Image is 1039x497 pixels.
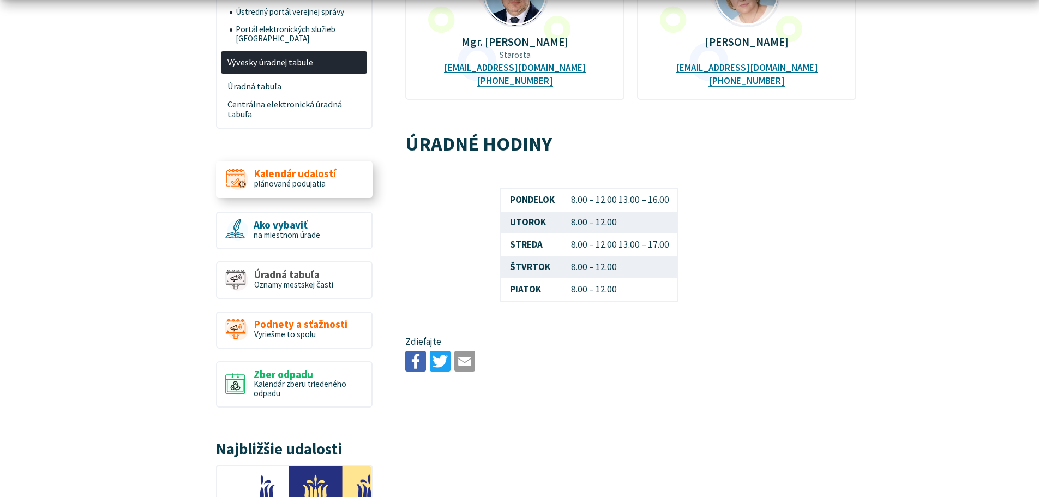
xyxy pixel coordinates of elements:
span: Úradná tabuľa [227,78,361,96]
span: plánované podujatia [254,178,326,189]
a: Vývesky úradnej tabule [221,51,367,74]
a: [PHONE_NUMBER] [477,75,553,87]
a: Úradná tabuľa Oznamy mestskej časti [216,261,373,299]
a: Zber odpadu Kalendár zberu triedeného odpadu [216,361,373,408]
strong: UTOROK [510,216,546,228]
a: Úradná tabuľa [221,78,367,96]
a: [PHONE_NUMBER] [708,75,785,87]
p: Mgr. [PERSON_NAME] [423,35,607,48]
span: Centrálna elektronická úradná tabuľa [227,96,361,124]
strong: PIATOK [510,283,541,295]
span: Úradná tabuľa [254,269,333,280]
a: Ako vybaviť na miestnom úrade [216,212,373,249]
span: Kalendár udalostí [254,168,336,179]
span: Kalendár zberu triedeného odpadu [254,379,346,398]
span: Vyriešme to spolu [254,329,316,339]
td: 8.00 – 12.00 [563,278,678,301]
span: Ako vybaviť [254,219,320,231]
span: Ústredný portál verejnej správy [236,3,361,21]
p: Starosta [423,50,607,60]
a: Kalendár udalostí plánované podujatia [216,161,373,199]
img: Zdieľať na Facebooku [405,351,426,372]
a: Centrálna elektronická úradná tabuľa [221,96,367,124]
span: Zber odpadu [254,369,363,380]
span: na miestnom úrade [254,230,320,240]
a: [EMAIL_ADDRESS][DOMAIN_NAME] [676,62,818,74]
td: 8.00 – 12.00 13.00 – 16.00 [563,189,678,212]
span: Podnety a sťažnosti [254,319,347,330]
p: [PERSON_NAME] [655,35,839,48]
strong: STREDA [510,238,543,250]
span: Portál elektronických služieb [GEOGRAPHIC_DATA] [236,21,361,47]
span: Oznamy mestskej časti [254,279,333,290]
a: [EMAIL_ADDRESS][DOMAIN_NAME] [444,62,586,74]
p: Zdieľajte [405,335,773,349]
img: Zdieľať na Twitteri [430,351,451,372]
span: Vývesky úradnej tabule [227,53,361,71]
td: 8.00 – 12.00 13.00 – 17.00 [563,233,678,256]
td: 8.00 – 12.00 [563,256,678,278]
img: Zdieľať e-mailom [454,351,475,372]
a: Podnety a sťažnosti Vyriešme to spolu [216,312,373,349]
strong: PONDELOK [510,194,555,206]
strong: ŠTVRTOK [510,261,550,273]
td: 8.00 – 12.00 [563,212,678,234]
a: Ústredný portál verejnej správy [230,3,368,21]
h3: Najbližšie udalosti [216,441,373,458]
a: Portál elektronických služieb [GEOGRAPHIC_DATA] [230,21,368,47]
strong: ÚRADNÉ HODINY [405,131,552,156]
